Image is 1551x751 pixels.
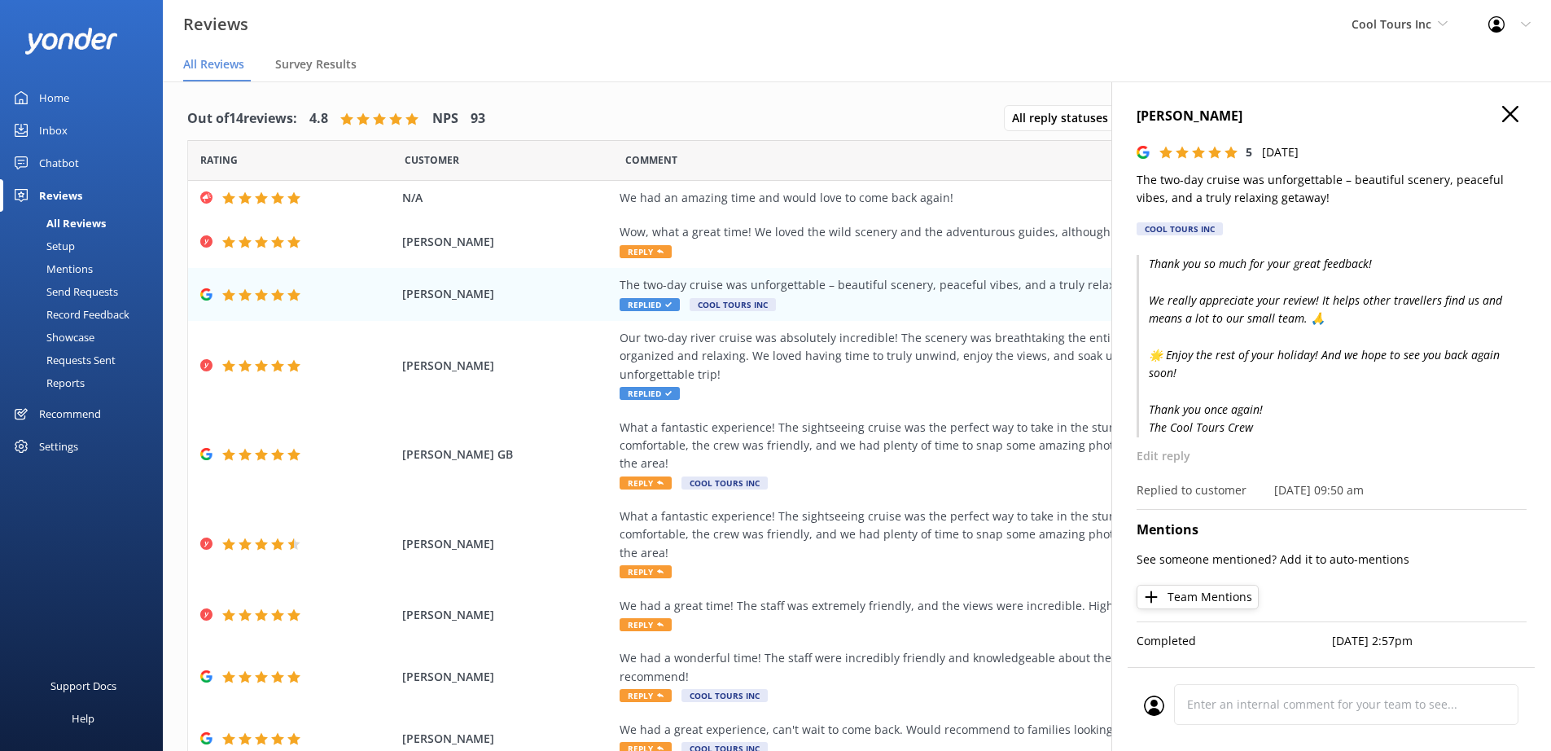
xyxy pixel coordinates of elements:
[620,387,680,400] span: Replied
[620,298,680,311] span: Replied
[620,223,1360,241] div: Wow, what a great time! We loved the wild scenery and the adventurous guides, although I did lose...
[275,56,357,72] span: Survey Results
[1352,16,1431,32] span: Cool Tours Inc
[620,689,672,702] span: Reply
[620,721,1360,739] div: We had a great experience, can't wait to come back. Would recommend to families looking for a fun...
[620,419,1360,473] div: What a fantastic experience! The sightseeing cruise was the perfect way to take in the stunning v...
[402,189,612,207] span: N/A
[1137,447,1527,465] p: Edit reply
[1332,632,1527,650] p: [DATE] 2:57pm
[10,280,118,303] div: Send Requests
[39,81,69,114] div: Home
[620,597,1360,615] div: We had a great time! The staff was extremely friendly, and the views were incredible. Highly reco...
[620,507,1360,562] div: What a fantastic experience! The sightseeing cruise was the perfect way to take in the stunning v...
[402,446,612,463] span: [PERSON_NAME] GB
[39,147,79,179] div: Chatbot
[625,152,677,168] span: Question
[1137,222,1223,235] div: Cool Tours Inc
[72,702,94,735] div: Help
[10,326,94,349] div: Showcase
[1137,520,1527,541] h4: Mentions
[10,303,163,326] a: Record Feedback
[10,280,163,303] a: Send Requests
[620,189,1360,207] div: We had an amazing time and would love to come back again!
[39,179,82,212] div: Reviews
[620,649,1360,686] div: We had a wonderful time! The staff were incredibly friendly and knowledgeable about the area, and...
[1274,481,1364,499] p: [DATE] 09:50 am
[1144,696,1164,716] img: user_profile.svg
[10,212,106,235] div: All Reviews
[620,565,672,578] span: Reply
[402,730,612,748] span: [PERSON_NAME]
[10,257,163,280] a: Mentions
[10,303,129,326] div: Record Feedback
[620,618,672,631] span: Reply
[50,670,116,702] div: Support Docs
[402,233,612,251] span: [PERSON_NAME]
[402,285,612,303] span: [PERSON_NAME]
[10,326,163,349] a: Showcase
[681,689,768,702] span: Cool Tours Inc
[1137,171,1527,208] p: The two-day cruise was unforgettable – beautiful scenery, peaceful vibes, and a truly relaxing ge...
[1137,632,1332,650] p: Completed
[402,668,612,686] span: [PERSON_NAME]
[690,298,776,311] span: Cool Tours Inc
[402,606,612,624] span: [PERSON_NAME]
[620,329,1360,384] div: Our two-day river cruise was absolutely incredible! The scenery was breathtaking the entire way, ...
[10,349,116,371] div: Requests Sent
[402,535,612,553] span: [PERSON_NAME]
[10,235,163,257] a: Setup
[681,477,768,490] span: Cool Tours Inc
[24,28,118,55] img: yonder-white-logo.png
[432,108,458,130] h4: NPS
[39,114,68,147] div: Inbox
[183,11,248,37] h3: Reviews
[39,397,101,430] div: Recommend
[10,235,75,257] div: Setup
[10,371,85,394] div: Reports
[620,477,672,490] span: Reply
[1137,551,1527,569] p: See someone mentioned? Add it to auto-mentions
[200,152,238,168] span: Date
[10,212,163,235] a: All Reviews
[1262,143,1299,161] p: [DATE]
[10,371,163,394] a: Reports
[10,257,93,280] div: Mentions
[1502,106,1518,124] button: Close
[187,108,297,130] h4: Out of 14 reviews:
[1137,481,1246,499] p: Replied to customer
[1137,106,1527,127] h4: [PERSON_NAME]
[405,152,459,168] span: Date
[471,108,485,130] h4: 93
[39,430,78,463] div: Settings
[1137,585,1259,609] button: Team Mentions
[1137,255,1527,437] p: Thank you so much for your great feedback! We really appreciate your review! It helps other trave...
[309,108,328,130] h4: 4.8
[183,56,244,72] span: All Reviews
[402,357,612,375] span: [PERSON_NAME]
[10,349,163,371] a: Requests Sent
[1012,109,1118,127] span: All reply statuses
[1246,144,1252,160] span: 5
[620,276,1360,294] div: The two-day cruise was unforgettable – beautiful scenery, peaceful vibes, and a truly relaxing ge...
[620,245,672,258] span: Reply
